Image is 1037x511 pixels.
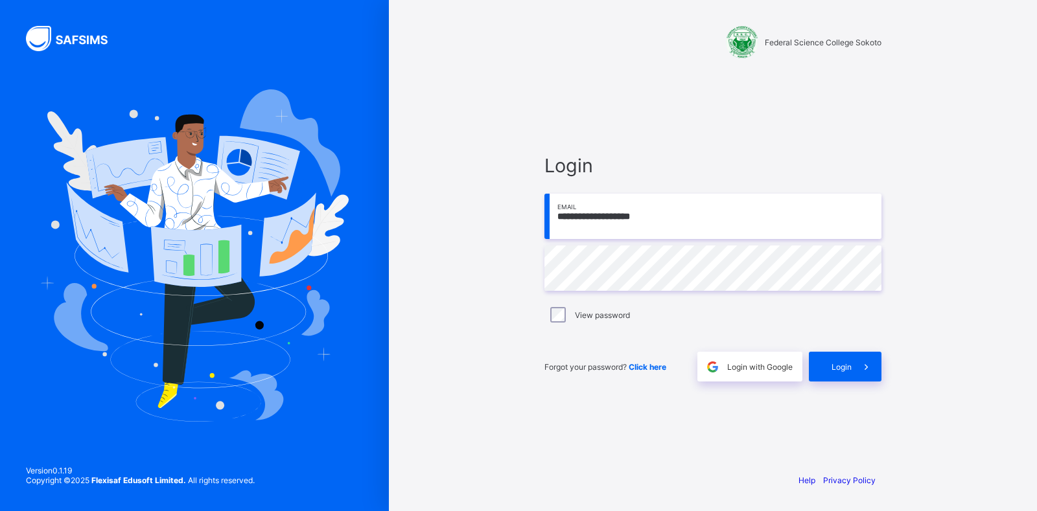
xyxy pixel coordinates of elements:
img: google.396cfc9801f0270233282035f929180a.svg [705,359,720,374]
a: Click here [629,362,666,372]
label: View password [575,310,630,320]
a: Privacy Policy [823,475,876,485]
span: Forgot your password? [544,362,666,372]
span: Login with Google [727,362,793,372]
span: Login [544,154,881,177]
a: Help [798,475,815,485]
span: Copyright © 2025 All rights reserved. [26,475,255,485]
strong: Flexisaf Edusoft Limited. [91,475,186,485]
span: Version 0.1.19 [26,466,255,475]
span: Federal Science College Sokoto [765,38,881,47]
img: Hero Image [40,89,349,421]
span: Login [832,362,852,372]
img: SAFSIMS Logo [26,26,123,51]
